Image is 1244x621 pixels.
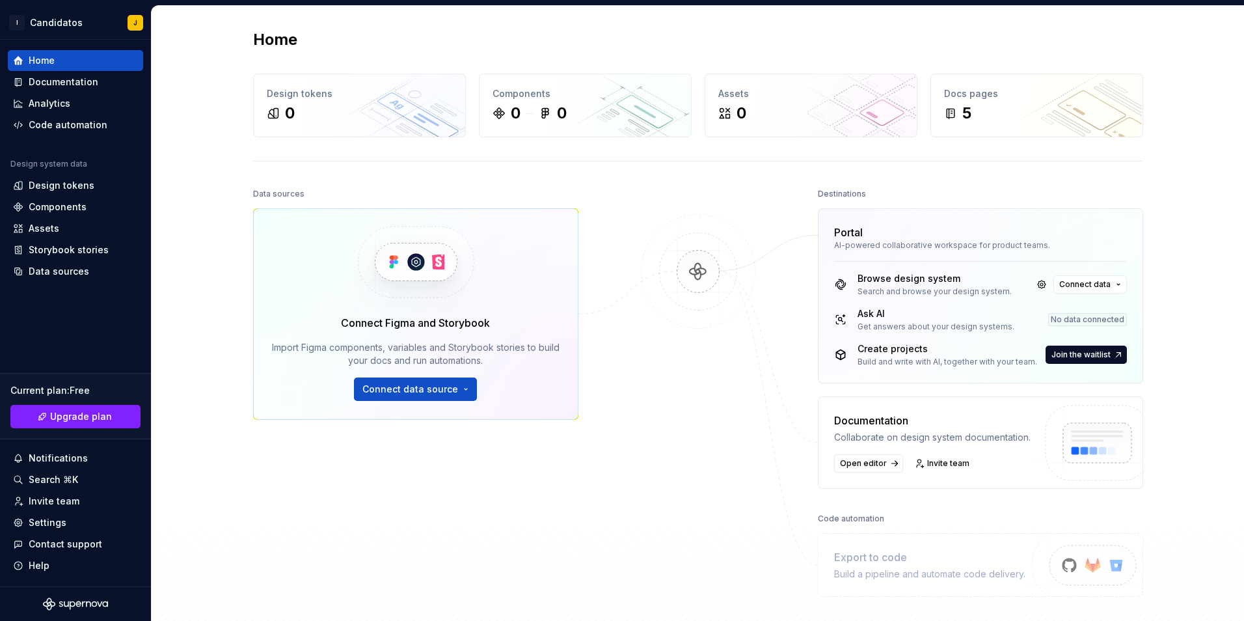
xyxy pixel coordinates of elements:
[927,458,969,469] span: Invite team
[834,225,863,240] div: Portal
[8,93,143,114] a: Analytics
[8,218,143,239] a: Assets
[834,549,1025,565] div: Export to code
[737,103,746,124] div: 0
[858,286,1012,297] div: Search and browse your design system.
[362,383,458,396] span: Connect data source
[8,534,143,555] button: Contact support
[29,538,102,551] div: Contact support
[253,185,304,203] div: Data sources
[911,454,975,473] a: Invite team
[511,103,521,124] div: 0
[8,72,143,92] a: Documentation
[272,341,560,367] div: Import Figma components, variables and Storybook stories to build your docs and run automations.
[8,512,143,533] a: Settings
[8,175,143,196] a: Design tokens
[29,473,78,486] div: Search ⌘K
[29,179,94,192] div: Design tokens
[834,568,1025,581] div: Build a pipeline and automate code delivery.
[285,103,295,124] div: 0
[858,322,1014,332] div: Get answers about your design systems.
[267,87,452,100] div: Design tokens
[705,74,917,137] a: Assets0
[8,50,143,71] a: Home
[253,29,297,50] h2: Home
[29,76,98,89] div: Documentation
[1053,275,1127,294] button: Connect data
[29,265,89,278] div: Data sources
[50,410,112,423] span: Upgrade plan
[557,103,567,124] div: 0
[1046,346,1127,364] button: Join the waitlist
[479,74,692,137] a: Components00
[29,200,87,214] div: Components
[858,357,1037,367] div: Build and write with AI, together with your team.
[8,555,143,576] button: Help
[718,87,904,100] div: Assets
[834,240,1127,251] div: AI-powered collaborative workspace for product teams.
[1059,279,1111,290] span: Connect data
[30,16,83,29] div: Candidatos
[834,413,1031,428] div: Documentation
[29,516,66,529] div: Settings
[834,431,1031,444] div: Collaborate on design system documentation.
[818,185,866,203] div: Destinations
[29,222,59,235] div: Assets
[3,8,148,36] button: ICandidatosJ
[10,159,87,169] div: Design system data
[8,469,143,490] button: Search ⌘K
[10,405,141,428] button: Upgrade plan
[930,74,1143,137] a: Docs pages5
[1048,313,1127,326] div: No data connected
[341,315,490,331] div: Connect Figma and Storybook
[29,243,109,256] div: Storybook stories
[8,197,143,217] a: Components
[818,510,884,528] div: Code automation
[944,87,1129,100] div: Docs pages
[8,115,143,135] a: Code automation
[858,307,1014,320] div: Ask AI
[1051,350,1111,360] span: Join the waitlist
[834,454,903,473] a: Open editor
[133,18,137,28] div: J
[10,384,141,397] div: Current plan : Free
[8,448,143,469] button: Notifications
[9,15,25,31] div: I
[29,118,107,131] div: Code automation
[8,261,143,282] a: Data sources
[962,103,971,124] div: 5
[840,458,887,469] span: Open editor
[29,54,55,67] div: Home
[858,272,1012,285] div: Browse design system
[493,87,678,100] div: Components
[354,378,477,401] button: Connect data source
[253,74,466,137] a: Design tokens0
[8,240,143,260] a: Storybook stories
[858,342,1037,355] div: Create projects
[8,491,143,512] a: Invite team
[43,598,108,611] svg: Supernova Logo
[29,97,70,110] div: Analytics
[29,452,88,465] div: Notifications
[29,495,79,508] div: Invite team
[29,559,49,572] div: Help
